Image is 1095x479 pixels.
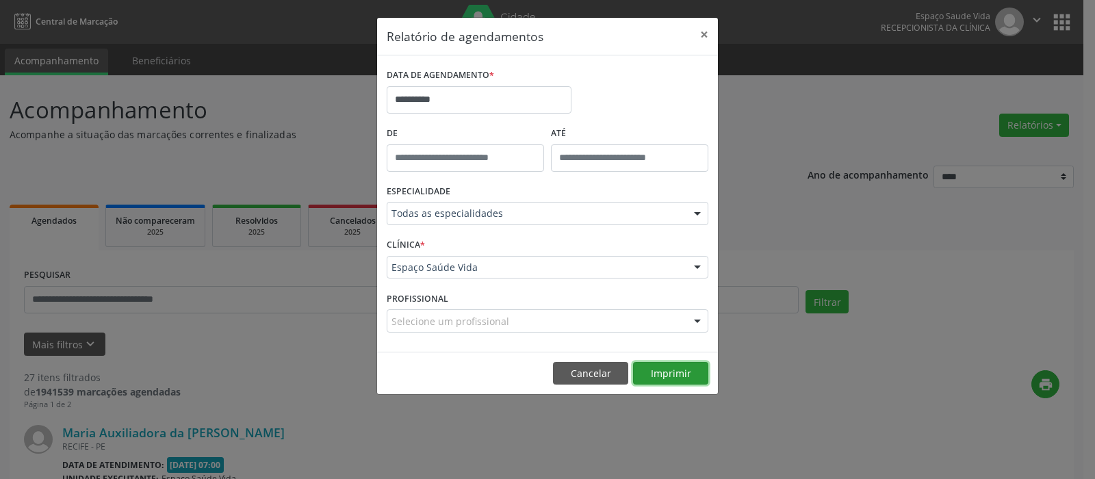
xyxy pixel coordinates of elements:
[387,65,494,86] label: DATA DE AGENDAMENTO
[391,314,509,328] span: Selecione um profissional
[387,288,448,309] label: PROFISSIONAL
[387,235,425,256] label: CLÍNICA
[551,123,708,144] label: ATÉ
[553,362,628,385] button: Cancelar
[387,181,450,203] label: ESPECIALIDADE
[633,362,708,385] button: Imprimir
[691,18,718,51] button: Close
[391,261,680,274] span: Espaço Saúde Vida
[387,27,543,45] h5: Relatório de agendamentos
[391,207,680,220] span: Todas as especialidades
[387,123,544,144] label: De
